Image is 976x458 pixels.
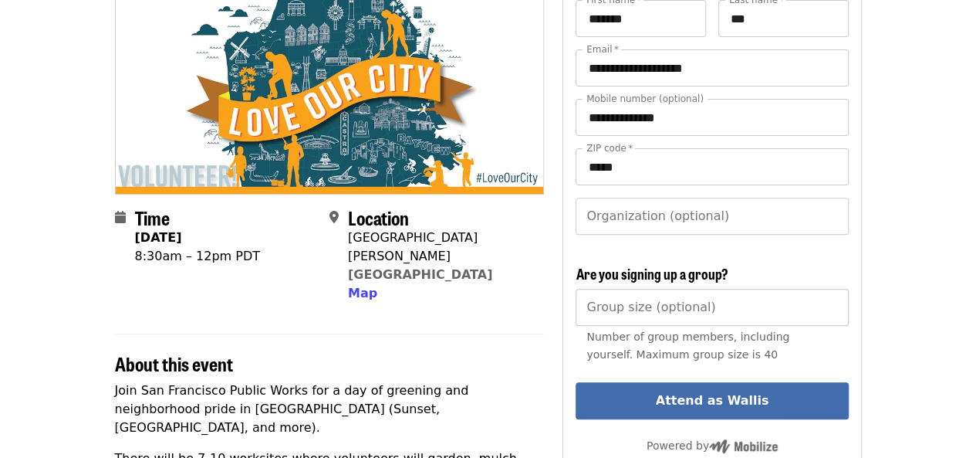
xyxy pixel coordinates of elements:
[348,286,377,300] span: Map
[576,289,848,326] input: [object Object]
[135,204,170,231] span: Time
[115,210,126,225] i: calendar icon
[135,247,260,266] div: 8:30am – 12pm PDT
[576,49,848,87] input: Email
[576,263,728,283] span: Are you signing up a group?
[586,144,633,153] label: ZIP code
[348,284,377,303] button: Map
[576,198,848,235] input: Organization (optional)
[135,230,182,245] strong: [DATE]
[115,382,545,437] p: Join San Francisco Public Works for a day of greening and neighborhood pride in [GEOGRAPHIC_DATA]...
[709,439,778,453] img: Powered by Mobilize
[329,210,339,225] i: map-marker-alt icon
[115,350,233,377] span: About this event
[586,45,619,54] label: Email
[647,439,778,452] span: Powered by
[576,382,848,419] button: Attend as Wallis
[348,267,492,282] a: [GEOGRAPHIC_DATA]
[586,94,704,103] label: Mobile number (optional)
[576,148,848,185] input: ZIP code
[576,99,848,136] input: Mobile number (optional)
[348,229,532,266] div: [GEOGRAPHIC_DATA][PERSON_NAME]
[348,204,409,231] span: Location
[586,331,789,361] span: Number of group members, including yourself. Maximum group size is 40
